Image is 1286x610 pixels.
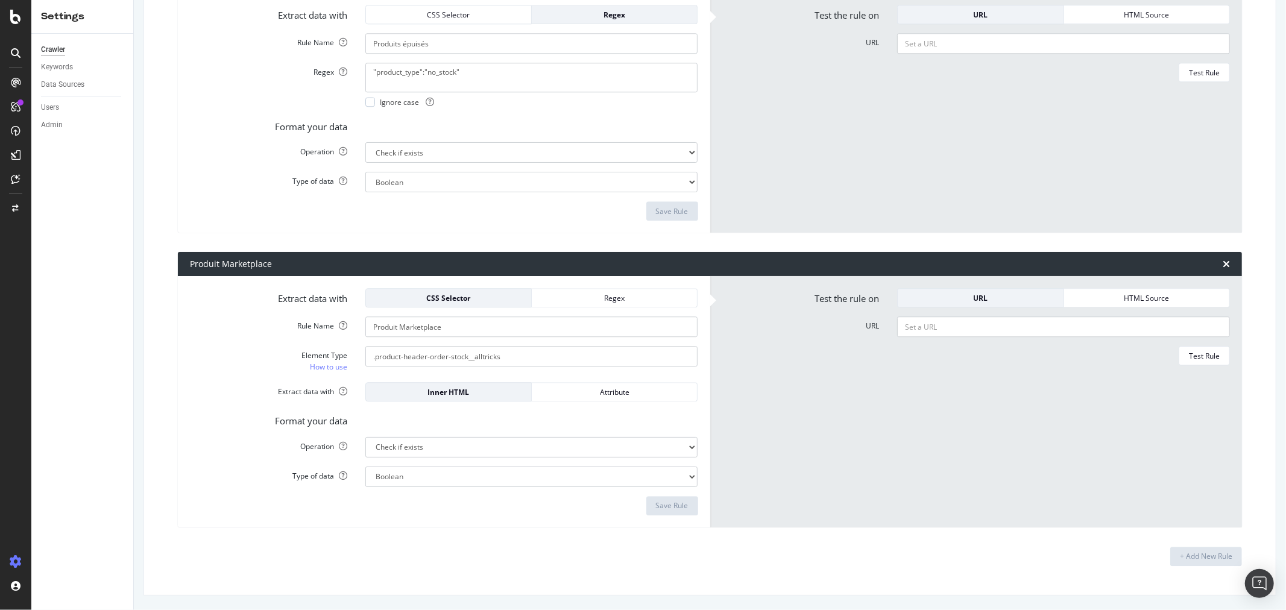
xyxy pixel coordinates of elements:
label: Test the rule on [713,5,889,22]
label: Format your data [181,410,356,427]
button: Save Rule [646,201,698,221]
label: Extract data with [181,5,356,22]
label: Operation [181,142,356,157]
label: Test the rule on [713,288,889,305]
input: Set a URL [897,316,1230,337]
a: Crawler [41,43,125,56]
a: Admin [41,119,125,131]
a: Keywords [41,61,125,74]
a: Users [41,101,125,114]
button: Regex [532,5,698,24]
div: Settings [41,10,124,24]
button: + Add New Rule [1170,547,1242,566]
button: Save Rule [646,496,698,515]
label: Regex [181,63,356,77]
button: URL [897,288,1064,307]
div: CSS Selector [376,10,522,20]
div: Crawler [41,43,65,56]
div: Inner HTML [376,387,522,397]
a: Data Sources [41,78,125,91]
div: Keywords [41,61,73,74]
label: URL [713,316,889,331]
div: HTML Source [1074,10,1220,20]
div: Admin [41,119,63,131]
span: Ignore case [380,97,434,107]
div: Regex [541,10,687,20]
div: Test Rule [1189,68,1220,78]
label: Rule Name [181,33,356,48]
div: Test Rule [1189,351,1220,361]
div: Users [41,101,59,114]
input: Provide a name [365,316,698,337]
div: Save Rule [656,206,689,216]
div: HTML Source [1074,293,1220,303]
div: Open Intercom Messenger [1245,569,1274,598]
button: CSS Selector [365,288,532,307]
button: HTML Source [1064,5,1230,24]
div: URL [907,293,1053,303]
button: Attribute [532,382,698,401]
div: Element Type [190,350,347,360]
label: Format your data [181,116,356,133]
div: Data Sources [41,78,84,91]
div: URL [907,10,1053,20]
div: CSS Selector [376,293,522,303]
div: Attribute [541,387,687,397]
div: Save Rule [656,500,689,511]
button: CSS Selector [365,5,532,24]
button: Regex [532,288,698,307]
div: + Add New Rule [1180,551,1232,561]
div: Produit Marketplace [190,258,272,270]
div: times [1223,259,1230,269]
button: Inner HTML [365,382,532,401]
label: Type of data [181,467,356,481]
label: URL [713,33,889,48]
button: Test Rule [1179,346,1230,365]
input: CSS Expression [365,346,698,366]
button: Test Rule [1179,63,1230,82]
label: Rule Name [181,316,356,331]
button: HTML Source [1064,288,1230,307]
button: URL [897,5,1064,24]
a: How to use [310,360,347,373]
label: Extract data with [181,288,356,305]
div: Regex [541,293,687,303]
textarea: "product_type":"no_stock" [365,63,698,92]
input: Provide a name [365,33,698,54]
input: Set a URL [897,33,1230,54]
label: Extract data with [181,382,356,397]
label: Operation [181,437,356,451]
label: Type of data [181,172,356,186]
